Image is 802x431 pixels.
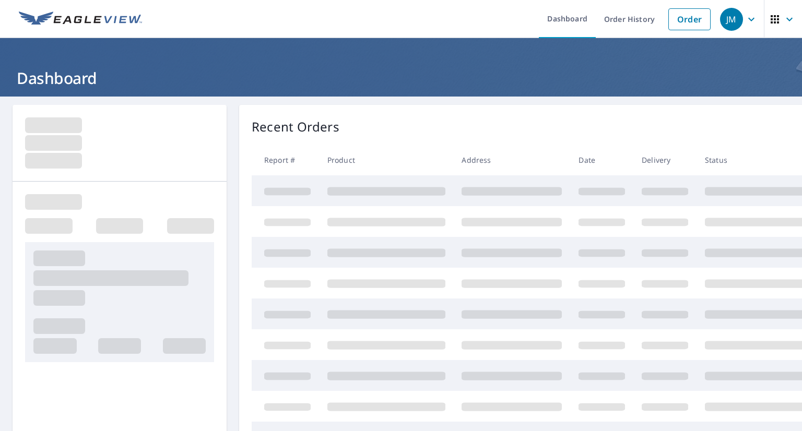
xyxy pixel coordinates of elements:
[720,8,743,31] div: JM
[19,11,142,27] img: EV Logo
[252,117,339,136] p: Recent Orders
[633,145,697,175] th: Delivery
[252,145,319,175] th: Report #
[570,145,633,175] th: Date
[319,145,454,175] th: Product
[668,8,711,30] a: Order
[453,145,570,175] th: Address
[13,67,789,89] h1: Dashboard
